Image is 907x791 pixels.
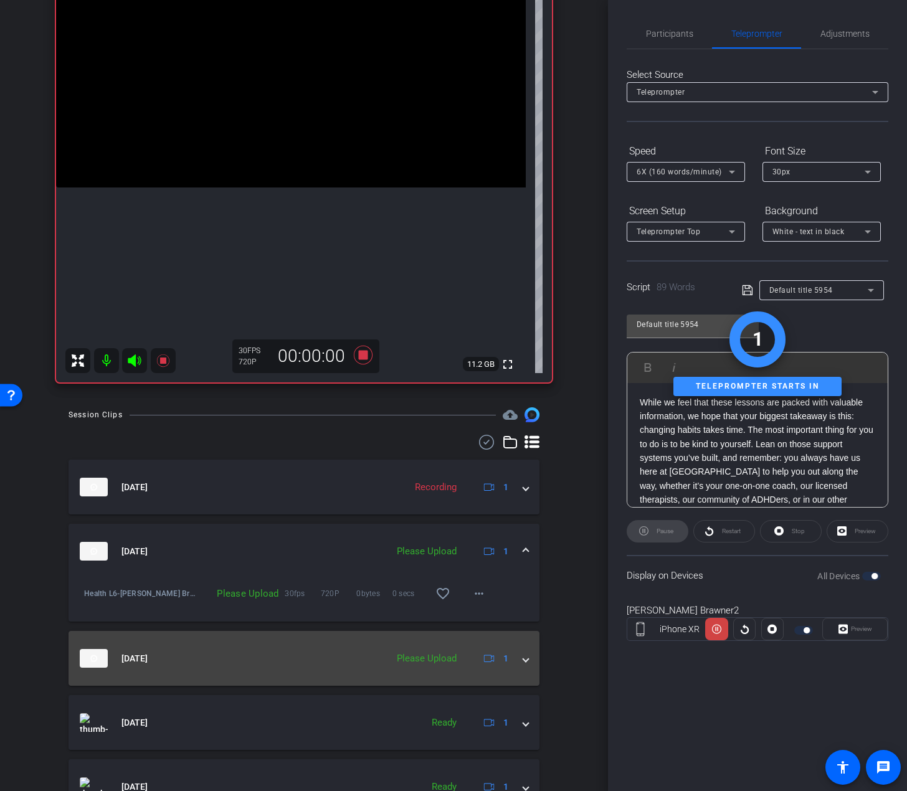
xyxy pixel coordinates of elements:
div: Speed [627,141,745,162]
span: [DATE] [121,481,148,494]
div: Recording [409,480,463,495]
span: Adjustments [820,29,870,38]
span: 0bytes [356,587,392,600]
mat-expansion-panel-header: thumb-nail[DATE]Please Upload1 [69,524,539,579]
span: 30px [772,168,791,176]
span: 89 Words [657,282,695,293]
div: Select Source [627,68,888,82]
mat-icon: cloud_upload [503,407,518,422]
mat-icon: favorite_border [435,586,450,601]
div: 720P [239,357,270,367]
div: 1 [753,325,763,353]
div: Script [627,280,724,295]
div: Teleprompter starts in [673,377,842,396]
mat-expansion-panel-header: thumb-nail[DATE]Recording1 [69,460,539,514]
div: Please Upload [391,544,463,559]
img: thumb-nail [80,649,108,668]
img: thumb-nail [80,478,108,496]
div: Please Upload [196,587,285,600]
span: Destinations for your clips [503,407,518,422]
span: [DATE] [121,652,148,665]
div: 00:00:00 [270,346,353,367]
span: Participants [646,29,693,38]
span: Teleprompter Top [637,227,700,236]
span: 0 secs [392,587,428,600]
span: [DATE] [121,716,148,729]
span: 720P [321,587,356,600]
span: White - text in black [772,227,845,236]
mat-icon: message [876,760,891,775]
label: All Devices [817,570,862,582]
p: While we feel that these lessons are packed with valuable information, we hope that your biggest ... [640,395,875,535]
div: Screen Setup [627,201,745,222]
div: Please Upload [391,651,463,666]
span: Health L6-[PERSON_NAME] Brawner2-2025-09-30-09-11-23-369-0 [84,587,196,600]
span: 30fps [285,587,320,600]
span: 1 [503,481,508,494]
div: [PERSON_NAME] Brawner2 [627,604,888,618]
span: 6X (160 words/minute) [637,168,722,176]
img: thumb-nail [80,713,108,732]
mat-icon: more_horiz [472,586,487,601]
span: Default title 5954 [769,286,833,295]
div: Font Size [762,141,881,162]
div: Background [762,201,881,222]
div: iPhone XR [653,623,706,636]
mat-icon: accessibility [835,760,850,775]
mat-icon: fullscreen [500,357,515,372]
span: 11.2 GB [463,357,499,372]
div: Display on Devices [627,555,888,595]
img: thumb-nail [80,542,108,561]
img: Session clips [525,407,539,422]
span: 1 [503,716,508,729]
span: 1 [503,545,508,558]
div: thumb-nail[DATE]Please Upload1 [69,579,539,622]
span: Teleprompter [731,29,782,38]
span: Teleprompter [637,88,685,97]
mat-expansion-panel-header: thumb-nail[DATE]Ready1 [69,695,539,750]
div: 30 [239,346,270,356]
mat-expansion-panel-header: thumb-nail[DATE]Please Upload1 [69,631,539,686]
span: 1 [503,652,508,665]
span: [DATE] [121,545,148,558]
div: Ready [425,716,463,730]
div: Session Clips [69,409,123,421]
span: FPS [247,346,260,355]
